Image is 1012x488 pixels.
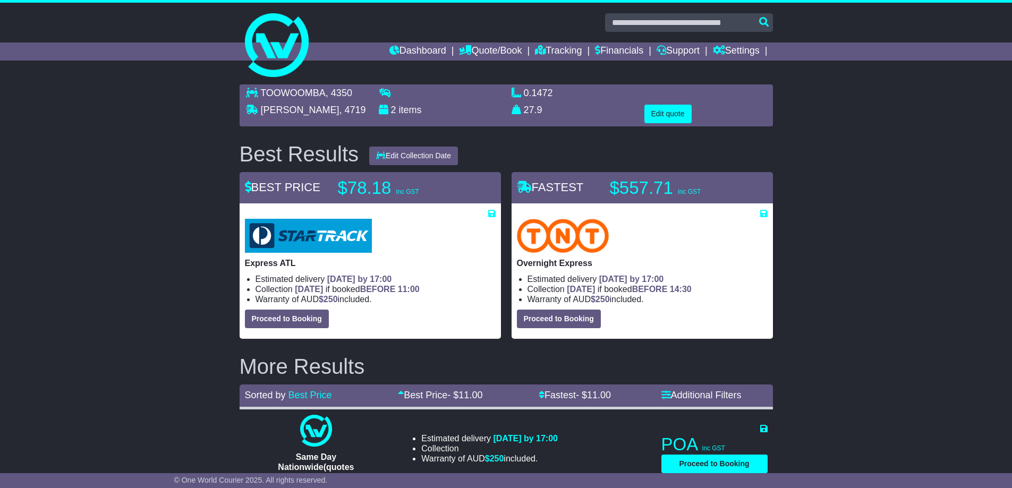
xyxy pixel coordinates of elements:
[389,42,446,61] a: Dashboard
[327,275,392,284] span: [DATE] by 17:00
[459,42,522,61] a: Quote/Book
[632,285,668,294] span: BEFORE
[657,42,700,61] a: Support
[360,285,396,294] span: BEFORE
[295,285,323,294] span: [DATE]
[524,88,553,98] span: 0.1472
[591,295,610,304] span: $
[661,434,768,455] p: POA
[644,105,692,123] button: Edit quote
[610,177,743,199] p: $557.71
[517,258,768,268] p: Overnight Express
[326,88,352,98] span: , 4350
[260,88,326,98] span: TOOWOOMBA
[595,42,643,61] a: Financials
[256,284,496,294] li: Collection
[517,219,609,253] img: TNT Domestic: Overnight Express
[539,390,611,400] a: Fastest- $11.00
[528,274,768,284] li: Estimated delivery
[391,105,396,115] span: 2
[234,142,364,166] div: Best Results
[369,147,458,165] button: Edit Collection Date
[245,310,329,328] button: Proceed to Booking
[278,452,354,482] span: Same Day Nationwide(quotes take 0.5-1 hour)
[245,181,320,194] span: BEST PRICE
[517,310,601,328] button: Proceed to Booking
[399,105,422,115] span: items
[587,390,611,400] span: 11.00
[493,434,558,443] span: [DATE] by 17:00
[702,444,725,452] span: inc GST
[398,390,482,400] a: Best Price- $11.00
[240,355,773,378] h2: More Results
[421,443,558,453] li: Collection
[567,285,691,294] span: if booked
[670,285,692,294] span: 14:30
[319,295,338,304] span: $
[261,105,339,115] span: [PERSON_NAME]
[576,390,611,400] span: - $
[490,454,504,463] span: 250
[567,285,595,294] span: [DATE]
[174,476,328,484] span: © One World Courier 2025. All rights reserved.
[458,390,482,400] span: 11.00
[421,433,558,443] li: Estimated delivery
[713,42,760,61] a: Settings
[661,390,742,400] a: Additional Filters
[245,219,372,253] img: StarTrack: Express ATL
[256,274,496,284] li: Estimated delivery
[596,295,610,304] span: 250
[338,177,471,199] p: $78.18
[256,294,496,304] li: Warranty of AUD included.
[447,390,482,400] span: - $
[245,258,496,268] p: Express ATL
[245,390,286,400] span: Sorted by
[678,188,701,195] span: inc GST
[485,454,504,463] span: $
[535,42,582,61] a: Tracking
[528,284,768,294] li: Collection
[661,455,768,473] button: Proceed to Booking
[599,275,664,284] span: [DATE] by 17:00
[324,295,338,304] span: 250
[339,105,366,115] span: , 4719
[528,294,768,304] li: Warranty of AUD included.
[295,285,419,294] span: if booked
[288,390,332,400] a: Best Price
[524,105,542,115] span: 27.9
[396,188,419,195] span: inc GST
[517,181,584,194] span: FASTEST
[421,453,558,464] li: Warranty of AUD included.
[300,415,332,447] img: One World Courier: Same Day Nationwide(quotes take 0.5-1 hour)
[398,285,420,294] span: 11:00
